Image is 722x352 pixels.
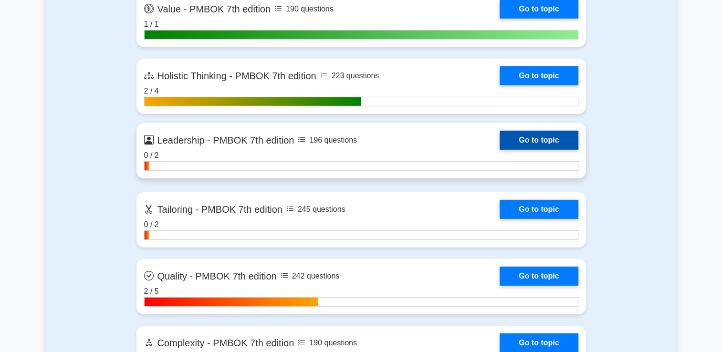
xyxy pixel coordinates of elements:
a: Go to topic [500,131,578,150]
a: Go to topic [500,66,578,85]
a: Go to topic [500,200,578,219]
a: Go to topic [500,267,578,286]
